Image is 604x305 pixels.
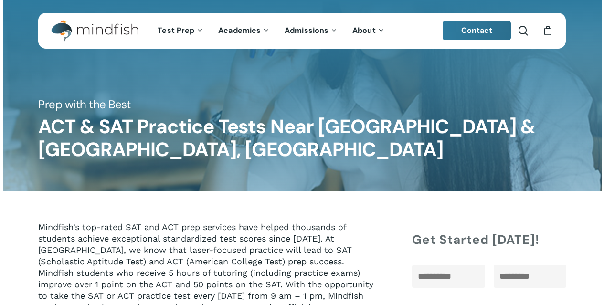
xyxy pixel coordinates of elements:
[211,27,277,35] a: Academics
[461,25,493,35] span: Contact
[150,13,392,49] nav: Main Menu
[38,13,566,49] header: Main Menu
[285,25,328,35] span: Admissions
[352,25,376,35] span: About
[218,25,261,35] span: Academics
[38,97,565,112] h5: Prep with the Best
[38,116,565,161] h1: ACT & SAT Practice Tests Near [GEOGRAPHIC_DATA] & [GEOGRAPHIC_DATA], [GEOGRAPHIC_DATA]
[542,25,553,36] a: Cart
[345,27,392,35] a: About
[150,27,211,35] a: Test Prep
[277,27,345,35] a: Admissions
[443,21,511,40] a: Contact
[412,231,566,248] h4: Get Started [DATE]!
[158,25,194,35] span: Test Prep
